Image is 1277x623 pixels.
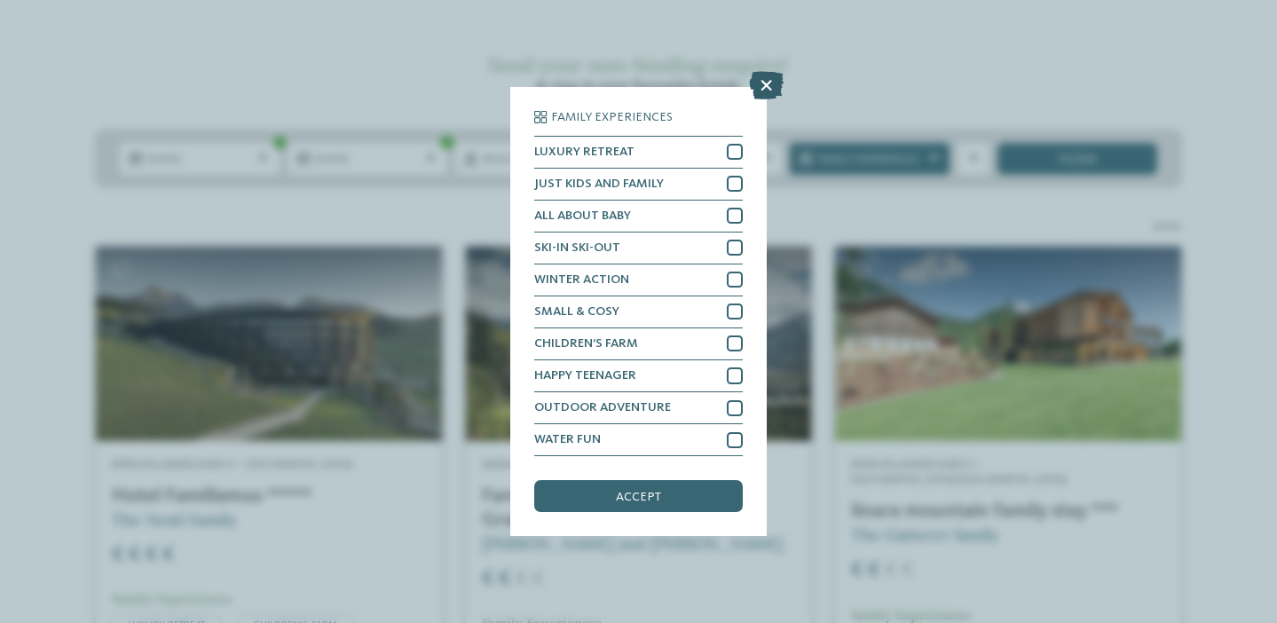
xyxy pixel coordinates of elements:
[534,146,635,158] span: LUXURY RETREAT
[534,209,631,222] span: ALL ABOUT BABY
[551,111,673,123] span: Family Experiences
[534,305,619,318] span: SMALL & COSY
[534,177,664,190] span: JUST KIDS AND FAMILY
[534,337,638,350] span: CHILDREN’S FARM
[534,369,636,382] span: HAPPY TEENAGER
[534,273,629,286] span: WINTER ACTION
[534,241,620,254] span: SKI-IN SKI-OUT
[534,401,671,414] span: OUTDOOR ADVENTURE
[616,491,661,503] span: accept
[534,433,601,446] span: WATER FUN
